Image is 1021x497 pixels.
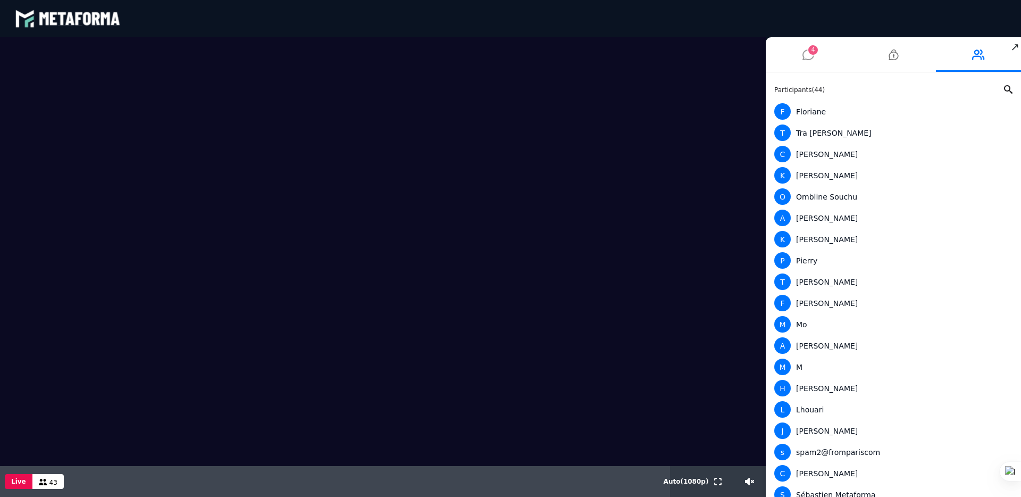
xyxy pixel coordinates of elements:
[774,337,791,354] span: A
[774,337,1008,354] div: [PERSON_NAME]
[774,274,1008,290] div: [PERSON_NAME]
[5,474,32,489] button: Live
[774,444,791,460] span: s
[774,316,791,333] span: M
[774,359,1008,375] div: M
[774,423,791,439] span: J
[808,45,818,55] span: 4
[774,359,791,375] span: M
[774,401,791,418] span: L
[774,231,791,247] span: K
[49,479,57,486] span: 43
[1009,37,1021,56] span: ↗
[774,167,1008,184] div: [PERSON_NAME]
[774,210,1008,226] div: [PERSON_NAME]
[664,478,709,485] span: Auto ( 1080 p)
[774,167,791,184] span: K
[774,444,1008,460] div: spam2@frompariscom
[774,231,1008,247] div: [PERSON_NAME]
[774,295,1008,311] div: [PERSON_NAME]
[774,316,1008,333] div: Mo
[774,103,791,120] span: F
[774,210,791,226] span: A
[774,125,1008,141] div: Tra [PERSON_NAME]
[774,188,791,205] span: O
[774,146,791,162] span: C
[774,465,791,482] span: C
[774,86,825,94] span: Participants ( 44 )
[774,125,791,141] span: T
[774,252,791,269] span: P
[774,465,1008,482] div: [PERSON_NAME]
[774,274,791,290] span: T
[774,380,791,396] span: H
[774,401,1008,418] div: Lhouari
[774,146,1008,162] div: [PERSON_NAME]
[774,380,1008,396] div: [PERSON_NAME]
[774,103,1008,120] div: Floriane
[774,423,1008,439] div: [PERSON_NAME]
[774,295,791,311] span: F
[774,252,1008,269] div: Pierry
[774,188,1008,205] div: Ombline Souchu
[662,466,711,497] button: Auto(1080p)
